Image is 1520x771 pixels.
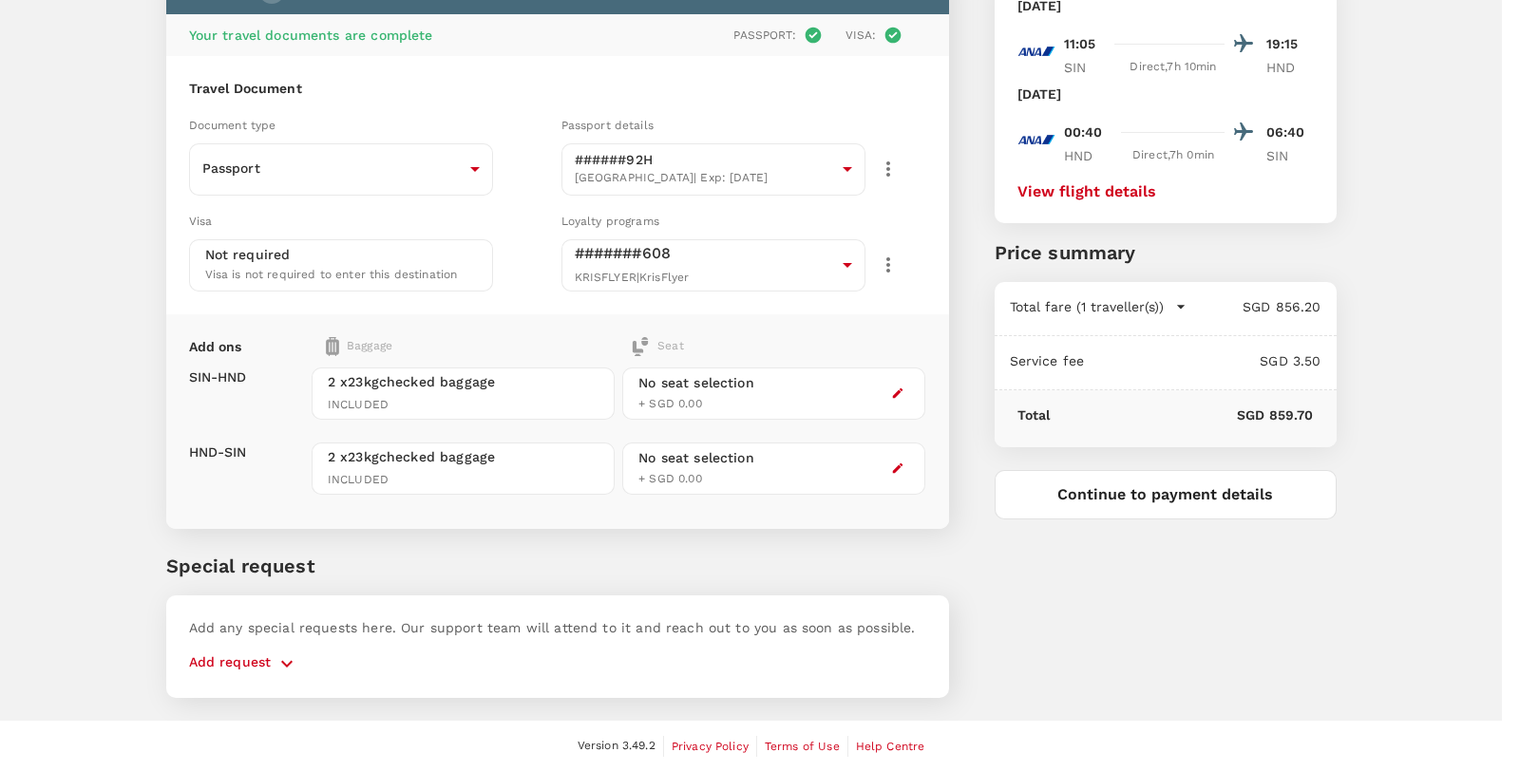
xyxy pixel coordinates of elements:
p: Passport : [733,27,795,44]
p: SGD 859.70 [1050,405,1313,424]
span: Help Centre [856,740,925,753]
button: View flight details [1017,183,1156,200]
div: Baggage [326,337,547,356]
div: Direct , 7h 10min [1123,58,1225,77]
p: 06:40 [1266,122,1314,142]
p: Special request [166,552,949,580]
p: Visa : [845,27,877,44]
p: 11:05 [1064,34,1096,54]
p: HND [1064,146,1111,165]
p: SGD 3.50 [1084,351,1320,370]
span: Visa is not required to enter this destination [205,268,458,281]
p: SGD 856.20 [1187,297,1321,316]
p: [DATE] [1017,85,1062,103]
p: 00:40 [1064,122,1103,142]
h6: Travel Document [189,79,926,100]
p: SIN [1064,58,1111,77]
p: Add request [189,652,272,675]
p: Add any special requests here. Our support team will attend to it and reach out to you as soon as... [189,618,926,637]
span: [GEOGRAPHIC_DATA] | Exp: [DATE] [575,169,835,188]
img: baggage-icon [631,337,650,356]
span: Document type [189,119,276,132]
p: Passport [202,159,463,178]
div: No seat selection [638,373,754,393]
div: Direct , 7h 0min [1123,146,1225,165]
div: Seat [631,337,684,356]
span: + SGD 0.00 [638,397,702,410]
p: Total [1017,405,1051,424]
img: NH [1017,32,1055,70]
span: + SGD 0.00 [638,472,702,485]
span: Your travel documents are complete [189,28,433,43]
p: SIN [1266,146,1314,165]
span: Loyalty programs [561,215,659,228]
span: Passport details [561,119,654,132]
img: baggage-icon [326,337,339,356]
p: Add ons [189,337,242,356]
span: Visa [189,215,213,228]
span: Version 3.49.2 [578,737,655,756]
div: No seat selection [638,448,754,468]
p: Price summary [995,238,1337,267]
p: #######608 [575,242,835,265]
p: 19:15 [1266,34,1314,54]
span: 2 x 23kg checked baggage [328,372,598,391]
span: Privacy Policy [672,740,749,753]
p: HND - SIN [189,442,247,461]
span: INCLUDED [328,396,598,415]
img: NH [1017,121,1055,159]
p: Not required [205,245,291,264]
button: Continue to payment details [995,470,1337,519]
p: Service fee [1010,351,1085,370]
p: ######92H [575,150,835,169]
p: Total fare (1 traveller(s)) [1010,297,1164,316]
span: INCLUDED [328,471,598,490]
span: Terms of Use [765,740,840,753]
p: SIN - HND [189,367,247,386]
p: HND [1266,58,1314,77]
span: 2 x 23kg checked baggage [328,447,598,466]
span: KRISFLYER | KrisFlyer [575,271,690,284]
